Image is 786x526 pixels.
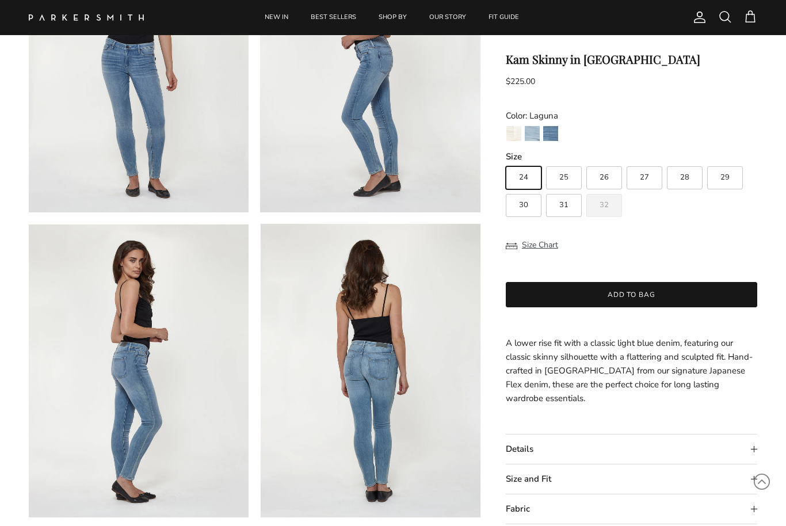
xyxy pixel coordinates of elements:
[640,174,649,181] span: 27
[506,125,522,145] a: Creamsickle
[506,494,757,524] summary: Fabric
[720,174,730,181] span: 29
[519,201,528,209] span: 30
[600,201,609,209] span: 32
[506,337,733,363] span: A lower rise fit with a classic light blue denim, featuring our classic skinny silhouette with a ...
[688,10,707,24] a: Account
[559,174,568,181] span: 25
[586,194,622,217] label: Sold out
[506,151,522,163] legend: Size
[506,109,757,123] div: Color: Laguna
[600,174,609,181] span: 26
[525,126,540,141] img: Malibu Destroy
[680,174,689,181] span: 28
[506,234,558,256] button: Size Chart
[506,126,521,141] img: Creamsickle
[559,201,568,209] span: 31
[524,125,540,145] a: Malibu Destroy
[506,434,757,464] summary: Details
[29,14,144,21] img: Parker Smith
[753,473,770,490] svg: Scroll to Top
[506,282,757,307] button: Add to bag
[543,126,558,141] img: Laguna
[506,351,753,404] span: Hand-crafted in [GEOGRAPHIC_DATA] from our signature Japanese Flex denim, these are the perfect c...
[506,76,535,87] span: $225.00
[506,52,757,66] h1: Kam Skinny in [GEOGRAPHIC_DATA]
[543,125,559,145] a: Laguna
[519,174,528,181] span: 24
[506,464,757,494] summary: Size and Fit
